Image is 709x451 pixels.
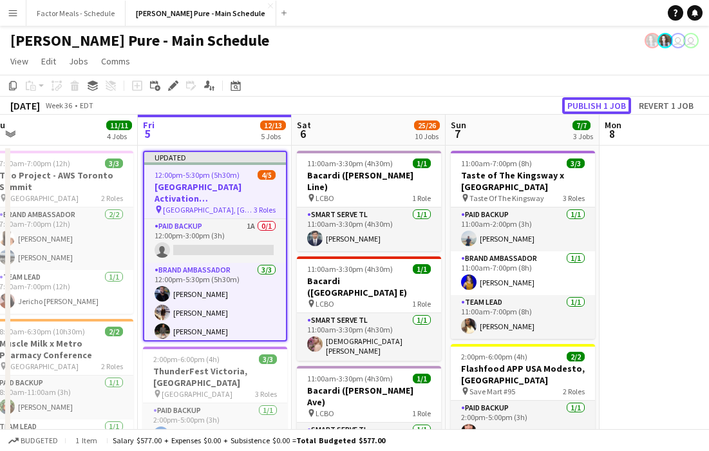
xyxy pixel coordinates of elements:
div: [DATE] [10,99,40,112]
div: 5 Jobs [261,131,285,141]
span: Budgeted [21,436,58,445]
app-card-role: Paid Backup1/12:00pm-5:00pm (3h)[PERSON_NAME] [451,401,595,445]
h3: [GEOGRAPHIC_DATA] Activation [GEOGRAPHIC_DATA] [144,181,286,204]
span: 11:00am-3:30pm (4h30m) [307,264,393,274]
span: 3 Roles [255,389,277,399]
a: Jobs [64,53,93,70]
span: 3 Roles [254,205,276,215]
span: View [10,55,28,67]
span: Save Mart #95 [469,387,515,396]
span: [GEOGRAPHIC_DATA] [8,361,79,371]
button: Publish 1 job [562,97,631,114]
span: 12/13 [260,120,286,130]
span: 3 Roles [563,193,585,203]
span: Jobs [69,55,88,67]
span: Edit [41,55,56,67]
h3: ThunderFest Victoria, [GEOGRAPHIC_DATA] [143,365,287,389]
app-job-card: 11:00am-3:30pm (4h30m)1/1Bacardi ([PERSON_NAME] Line) LCBO1 RoleSmart Serve TL1/111:00am-3:30pm (... [297,151,441,251]
div: Salary $577.00 + Expenses $0.00 + Subsistence $0.00 = [113,436,385,445]
span: 1 Role [412,408,431,418]
span: 11:00am-3:30pm (4h30m) [307,374,393,383]
button: Revert 1 job [634,97,699,114]
h3: Taste of The Kingsway x [GEOGRAPHIC_DATA] [451,169,595,193]
span: 2:00pm-6:00pm (4h) [153,354,220,364]
span: [GEOGRAPHIC_DATA] [162,389,232,399]
h3: Bacardi ([PERSON_NAME] Line) [297,169,441,193]
span: 11/11 [106,120,132,130]
span: 11:00am-7:00pm (8h) [461,158,532,168]
app-user-avatar: Tifany Scifo [670,33,686,48]
span: 5 [141,126,155,141]
span: Fri [143,119,155,131]
a: Comms [96,53,135,70]
app-user-avatar: Tifany Scifo [683,33,699,48]
button: Budgeted [6,434,60,448]
span: 1 Role [412,299,431,309]
button: [PERSON_NAME] Pure - Main Schedule [126,1,276,26]
span: LCBO [316,193,334,203]
app-job-card: 11:00am-7:00pm (8h)3/3Taste of The Kingsway x [GEOGRAPHIC_DATA] Taste Of The Kingsway3 RolesPaid ... [451,151,595,339]
div: 3 Jobs [573,131,593,141]
span: 2:00pm-6:00pm (4h) [461,352,527,361]
h1: [PERSON_NAME] Pure - Main Schedule [10,31,269,50]
span: Week 36 [43,101,75,110]
span: LCBO [316,299,334,309]
a: Edit [36,53,61,70]
a: View [5,53,33,70]
span: Sat [297,119,311,131]
span: [GEOGRAPHIC_DATA] [8,193,79,203]
button: Factor Meals - Schedule [26,1,126,26]
span: LCBO [316,408,334,418]
span: Total Budgeted $577.00 [296,436,385,445]
span: 2 Roles [563,387,585,396]
div: EDT [80,101,93,110]
span: 3/3 [259,354,277,364]
app-job-card: 11:00am-3:30pm (4h30m)1/1Bacardi ([GEOGRAPHIC_DATA] E) LCBO1 RoleSmart Serve TL1/111:00am-3:30pm ... [297,256,441,361]
app-card-role: Team Lead1/111:00am-7:00pm (8h)[PERSON_NAME] [451,295,595,339]
h3: Bacardi ([PERSON_NAME] Ave) [297,385,441,408]
span: 1/1 [413,374,431,383]
span: 1/1 [413,158,431,168]
span: 11:00am-3:30pm (4h30m) [307,158,393,168]
app-card-role: Brand Ambassador1/111:00am-7:00pm (8h)[PERSON_NAME] [451,251,595,295]
span: 2/2 [567,352,585,361]
app-card-role: Smart Serve TL1/111:00am-3:30pm (4h30m)[DEMOGRAPHIC_DATA][PERSON_NAME] [297,313,441,361]
span: 3/3 [105,158,123,168]
span: 1/1 [413,264,431,274]
h3: Bacardi ([GEOGRAPHIC_DATA] E) [297,275,441,298]
app-card-role: Paid Backup1A0/112:00pm-3:00pm (3h) [144,219,286,263]
span: 2 Roles [101,193,123,203]
span: Comms [101,55,130,67]
span: 6 [295,126,311,141]
div: 10 Jobs [415,131,439,141]
app-card-role: Brand Ambassador3/312:00pm-5:30pm (5h30m)[PERSON_NAME][PERSON_NAME][PERSON_NAME] [144,263,286,344]
app-card-role: Paid Backup1/111:00am-2:00pm (3h)[PERSON_NAME] [451,207,595,251]
span: Taste Of The Kingsway [469,193,544,203]
app-card-role: Paid Backup1/12:00pm-5:00pm (3h)[PERSON_NAME] [143,403,287,447]
span: 1 item [71,436,102,445]
div: Updated [144,152,286,162]
span: 1 Role [412,193,431,203]
span: Mon [605,119,621,131]
span: 4/5 [258,170,276,180]
app-user-avatar: Ashleigh Rains [657,33,673,48]
span: Sun [451,119,466,131]
span: [GEOGRAPHIC_DATA], [GEOGRAPHIC_DATA] [163,205,254,215]
span: 25/26 [414,120,440,130]
app-job-card: Updated12:00pm-5:30pm (5h30m)4/5[GEOGRAPHIC_DATA] Activation [GEOGRAPHIC_DATA] [GEOGRAPHIC_DATA],... [143,151,287,341]
span: 2 Roles [101,361,123,371]
div: 4 Jobs [107,131,131,141]
h3: Flashfood APP USA Modesto, [GEOGRAPHIC_DATA] [451,363,595,386]
span: 7/7 [572,120,591,130]
app-card-role: Smart Serve TL1/111:00am-3:30pm (4h30m)[PERSON_NAME] [297,207,441,251]
span: 12:00pm-5:30pm (5h30m) [155,170,240,180]
span: 7 [449,126,466,141]
app-user-avatar: Ashleigh Rains [645,33,660,48]
span: 2/2 [105,327,123,336]
span: 8 [603,126,621,141]
span: 3/3 [567,158,585,168]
